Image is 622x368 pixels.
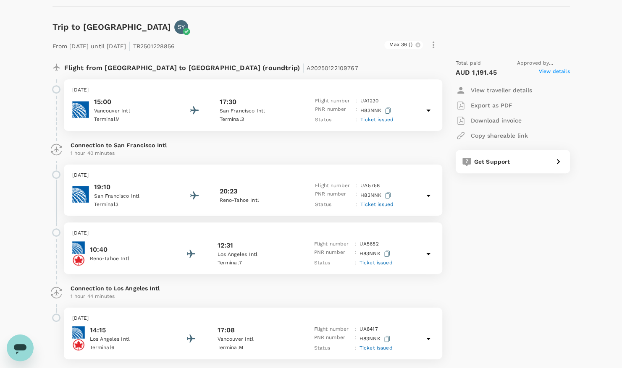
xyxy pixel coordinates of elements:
[539,68,570,78] span: View details
[360,105,393,116] p: H83NNK
[90,325,165,335] p: 14:15
[94,115,170,124] p: Terminal M
[219,107,295,115] p: San Francisco Intl
[354,344,356,352] p: :
[456,59,481,68] span: Total paid
[217,240,233,251] p: 12:31
[360,334,392,344] p: H83NNK
[72,326,85,339] img: United Airlines
[314,344,351,352] p: Status
[52,37,175,52] p: From [DATE] until [DATE] TR2501228856
[315,201,352,209] p: Status
[72,314,434,323] p: [DATE]
[360,190,393,201] p: H83NNK
[360,325,378,334] p: UA 8417
[219,97,236,107] p: 17:30
[71,141,436,149] p: Connection to San Francisco Intl
[94,201,170,209] p: Terminal 3
[360,201,394,207] span: Ticket issued
[314,240,351,248] p: Flight number
[217,335,293,344] p: Vancouver Intl
[72,339,85,351] img: Air Canada
[71,284,436,292] p: Connection to Los Angeles Intl
[217,325,235,335] p: 17:08
[355,201,357,209] p: :
[360,97,378,105] p: UA 1230
[315,190,352,201] p: PNR number
[354,325,356,334] p: :
[471,131,528,140] p: Copy shareable link
[72,241,85,254] img: United Airlines
[178,23,185,31] p: SY
[517,59,570,68] span: Approved by
[52,20,171,34] h6: Trip to [GEOGRAPHIC_DATA]
[315,182,352,190] p: Flight number
[360,182,380,190] p: UA 5758
[72,229,434,238] p: [DATE]
[94,97,170,107] p: 15:00
[314,334,351,344] p: PNR number
[474,158,510,165] span: Get Support
[94,182,170,192] p: 19:10
[217,251,293,259] p: Los Angeles Intl
[354,334,356,344] p: :
[355,116,357,124] p: :
[72,101,89,118] img: United Airlines
[94,107,170,115] p: Vancouver Intl
[7,334,34,361] iframe: Button to launch messaging window
[471,116,522,125] p: Download invoice
[219,115,295,124] p: Terminal 3
[72,86,434,94] p: [DATE]
[217,344,293,352] p: Terminal M
[64,59,358,74] p: Flight from [GEOGRAPHIC_DATA] to [GEOGRAPHIC_DATA] (roundtrip)
[354,259,356,267] p: :
[72,186,89,203] img: United Airlines
[354,248,356,259] p: :
[355,97,357,105] p: :
[90,344,165,352] p: Terminal 6
[471,86,532,94] p: View traveller details
[219,186,237,196] p: 20:23
[315,105,352,116] p: PNR number
[456,83,532,98] button: View traveller details
[355,182,357,190] p: :
[456,68,497,78] p: AUD 1,191.45
[355,105,357,116] p: :
[471,101,512,110] p: Export as PDF
[384,41,417,48] span: Max 36 ()
[456,113,522,128] button: Download invoice
[355,190,357,201] p: :
[90,335,165,344] p: Los Angeles Intl
[360,345,393,351] span: Ticket issued
[456,128,528,143] button: Copy shareable link
[94,192,170,201] p: San Francisco Intl
[360,117,394,123] span: Ticket issued
[315,116,352,124] p: Status
[360,260,393,266] span: Ticket issued
[90,245,165,255] p: 10:40
[360,240,379,248] p: UA 5652
[72,254,85,266] img: Air Canada
[128,40,131,52] span: |
[302,62,304,73] span: |
[90,255,165,263] p: Reno-Tahoe Intl
[217,259,293,267] p: Terminal 7
[307,65,358,71] span: A20250122109767
[71,149,436,158] p: 1 hour 40 minutes
[315,97,352,105] p: Flight number
[72,171,434,180] p: [DATE]
[219,196,295,205] p: Reno-Tahoe Intl
[314,259,351,267] p: Status
[314,248,351,259] p: PNR number
[354,240,356,248] p: :
[384,41,423,49] div: Max 36 ()
[360,248,392,259] p: H83NNK
[314,325,351,334] p: Flight number
[456,98,512,113] button: Export as PDF
[71,292,436,301] p: 1 hour 44 minutes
